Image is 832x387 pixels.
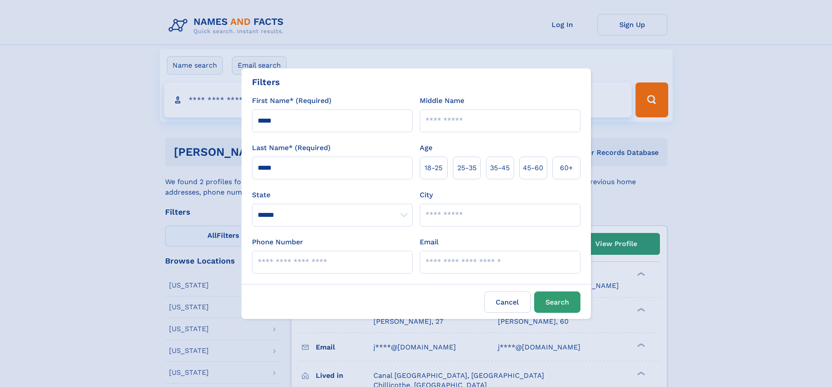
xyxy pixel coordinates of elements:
[252,237,303,247] label: Phone Number
[490,163,510,173] span: 35‑45
[420,190,433,200] label: City
[523,163,543,173] span: 45‑60
[457,163,476,173] span: 25‑35
[252,75,280,89] div: Filters
[534,291,580,313] button: Search
[252,143,331,153] label: Last Name* (Required)
[252,190,413,200] label: State
[420,143,432,153] label: Age
[560,163,573,173] span: 60+
[484,291,531,313] label: Cancel
[420,237,438,247] label: Email
[425,163,442,173] span: 18‑25
[252,96,331,106] label: First Name* (Required)
[420,96,464,106] label: Middle Name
